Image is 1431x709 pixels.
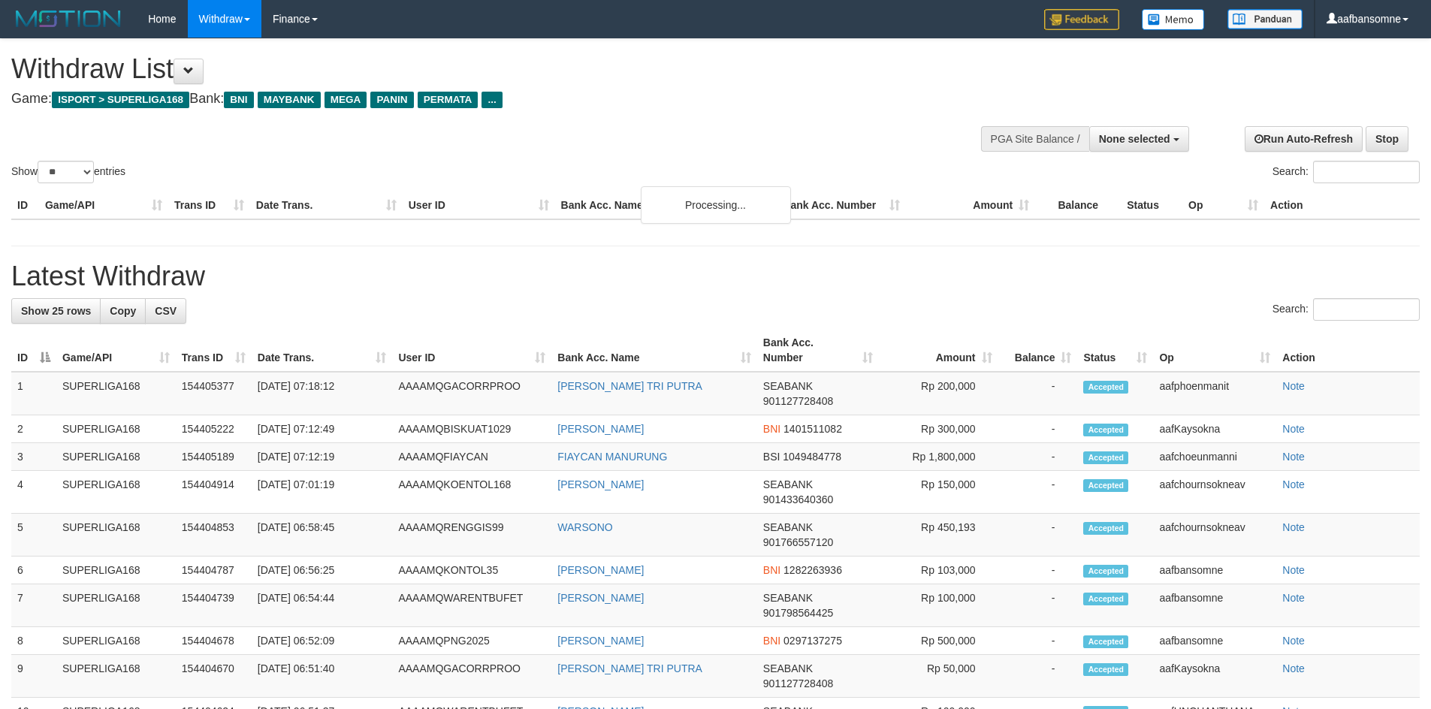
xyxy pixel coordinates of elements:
[110,305,136,317] span: Copy
[783,635,842,647] span: Copy 0297137275 to clipboard
[56,655,176,698] td: SUPERLIGA168
[879,329,998,372] th: Amount: activate to sort column ascending
[1035,192,1121,219] th: Balance
[641,186,791,224] div: Processing...
[325,92,367,108] span: MEGA
[1153,329,1276,372] th: Op: activate to sort column ascending
[1153,514,1276,557] td: aafchournsokneav
[1282,635,1305,647] a: Note
[392,471,551,514] td: AAAAMQKOENTOL168
[763,451,780,463] span: BSI
[998,471,1078,514] td: -
[52,92,189,108] span: ISPORT > SUPERLIGA168
[392,655,551,698] td: AAAAMQGACORRPROO
[763,536,833,548] span: Copy 901766557120 to clipboard
[11,514,56,557] td: 5
[1153,471,1276,514] td: aafchournsokneav
[252,627,393,655] td: [DATE] 06:52:09
[56,471,176,514] td: SUPERLIGA168
[11,161,125,183] label: Show entries
[252,443,393,471] td: [DATE] 07:12:19
[998,584,1078,627] td: -
[557,423,644,435] a: [PERSON_NAME]
[1153,627,1276,655] td: aafbansomne
[763,395,833,407] span: Copy 901127728408 to clipboard
[1282,564,1305,576] a: Note
[763,380,813,392] span: SEABANK
[879,372,998,415] td: Rp 200,000
[100,298,146,324] a: Copy
[1366,126,1408,152] a: Stop
[879,443,998,471] td: Rp 1,800,000
[1153,443,1276,471] td: aafchoeunmanni
[176,329,252,372] th: Trans ID: activate to sort column ascending
[763,521,813,533] span: SEABANK
[11,8,125,30] img: MOTION_logo.png
[998,514,1078,557] td: -
[757,329,879,372] th: Bank Acc. Number: activate to sort column ascending
[252,557,393,584] td: [DATE] 06:56:25
[1282,423,1305,435] a: Note
[1044,9,1119,30] img: Feedback.jpg
[11,329,56,372] th: ID: activate to sort column descending
[1083,663,1128,676] span: Accepted
[1077,329,1153,372] th: Status: activate to sort column ascending
[879,514,998,557] td: Rp 450,193
[1282,662,1305,674] a: Note
[879,584,998,627] td: Rp 100,000
[557,478,644,490] a: [PERSON_NAME]
[1083,381,1128,394] span: Accepted
[557,564,644,576] a: [PERSON_NAME]
[392,415,551,443] td: AAAAMQBISKUAT1029
[879,627,998,655] td: Rp 500,000
[998,329,1078,372] th: Balance: activate to sort column ascending
[1083,424,1128,436] span: Accepted
[763,423,780,435] span: BNI
[1083,479,1128,492] span: Accepted
[11,471,56,514] td: 4
[176,443,252,471] td: 154405189
[763,677,833,689] span: Copy 901127728408 to clipboard
[555,192,777,219] th: Bank Acc. Name
[176,514,252,557] td: 154404853
[224,92,253,108] span: BNI
[21,305,91,317] span: Show 25 rows
[1083,451,1128,464] span: Accepted
[1282,478,1305,490] a: Note
[403,192,555,219] th: User ID
[155,305,177,317] span: CSV
[763,607,833,619] span: Copy 901798564425 to clipboard
[11,192,39,219] th: ID
[879,415,998,443] td: Rp 300,000
[783,423,842,435] span: Copy 1401511082 to clipboard
[557,521,612,533] a: WARSONO
[998,627,1078,655] td: -
[763,493,833,505] span: Copy 901433640360 to clipboard
[176,471,252,514] td: 154404914
[1313,161,1420,183] input: Search:
[1083,635,1128,648] span: Accepted
[11,372,56,415] td: 1
[56,584,176,627] td: SUPERLIGA168
[168,192,250,219] th: Trans ID
[11,627,56,655] td: 8
[1121,192,1182,219] th: Status
[879,655,998,698] td: Rp 50,000
[1282,380,1305,392] a: Note
[557,635,644,647] a: [PERSON_NAME]
[998,415,1078,443] td: -
[998,557,1078,584] td: -
[1227,9,1303,29] img: panduan.png
[252,329,393,372] th: Date Trans.: activate to sort column ascending
[176,627,252,655] td: 154404678
[1276,329,1420,372] th: Action
[39,192,168,219] th: Game/API
[551,329,757,372] th: Bank Acc. Name: activate to sort column ascending
[1153,372,1276,415] td: aafphoenmanit
[763,635,780,647] span: BNI
[557,662,702,674] a: [PERSON_NAME] TRI PUTRA
[879,557,998,584] td: Rp 103,000
[11,298,101,324] a: Show 25 rows
[1089,126,1189,152] button: None selected
[56,329,176,372] th: Game/API: activate to sort column ascending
